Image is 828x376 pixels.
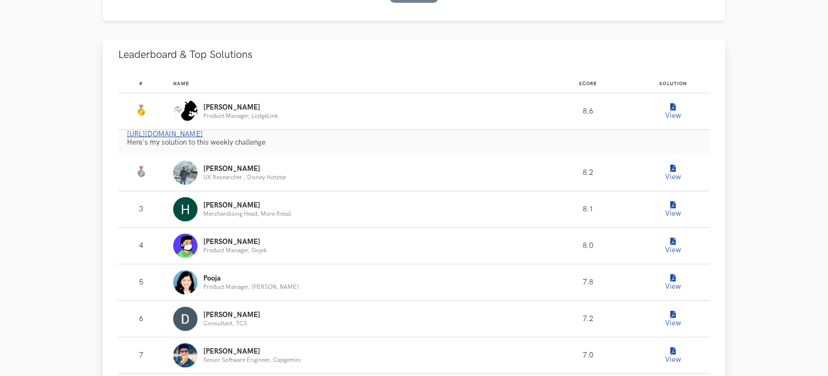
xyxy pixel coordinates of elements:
[173,307,198,331] img: Profile photo
[539,264,636,301] td: 7.8
[118,301,173,338] td: 6
[203,202,291,209] p: [PERSON_NAME]
[539,301,636,338] td: 7.2
[173,197,198,222] img: Profile photo
[664,102,683,121] button: View
[539,338,636,374] td: 7.0
[664,200,683,219] button: View
[664,309,683,329] button: View
[127,138,710,147] p: Here's my solution to this weekly challenge
[539,94,636,130] td: 8.6
[203,275,299,282] p: Pooja
[203,284,299,290] p: Product Manager, [PERSON_NAME]
[173,270,198,295] img: Profile photo
[118,264,173,301] td: 5
[664,273,683,292] button: View
[539,228,636,264] td: 8.0
[203,104,278,112] p: [PERSON_NAME]
[173,99,198,124] img: Profile photo
[173,81,189,87] span: Name
[203,348,301,356] p: [PERSON_NAME]
[664,163,683,183] button: View
[203,174,287,181] p: UX Researcher , Disney Hotstar
[664,236,683,256] button: View
[173,234,198,258] img: Profile photo
[660,81,687,87] span: Solution
[135,166,147,178] img: Silver Medal
[127,130,203,138] a: [URL][DOMAIN_NAME]
[203,320,260,327] p: Consultant, TCS
[203,238,267,246] p: [PERSON_NAME]
[203,311,260,319] p: [PERSON_NAME]
[118,228,173,264] td: 4
[203,165,287,173] p: [PERSON_NAME]
[118,191,173,228] td: 3
[118,338,173,374] td: 7
[539,191,636,228] td: 8.1
[135,105,147,116] img: Gold Medal
[139,81,143,87] span: #
[173,161,198,185] img: Profile photo
[118,48,252,61] span: Leaderboard & Top Solutions
[203,247,267,254] p: Product Manager, Gojek
[539,155,636,191] td: 8.2
[203,211,291,217] p: Merchandising Head, More Retail
[173,343,198,368] img: Profile photo
[203,113,278,119] p: Product Manager, LodgeLink
[103,39,725,70] button: Leaderboard & Top Solutions
[664,346,683,365] button: View
[579,81,597,87] span: Score
[203,357,301,363] p: Senior Software Engineer, Capgemini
